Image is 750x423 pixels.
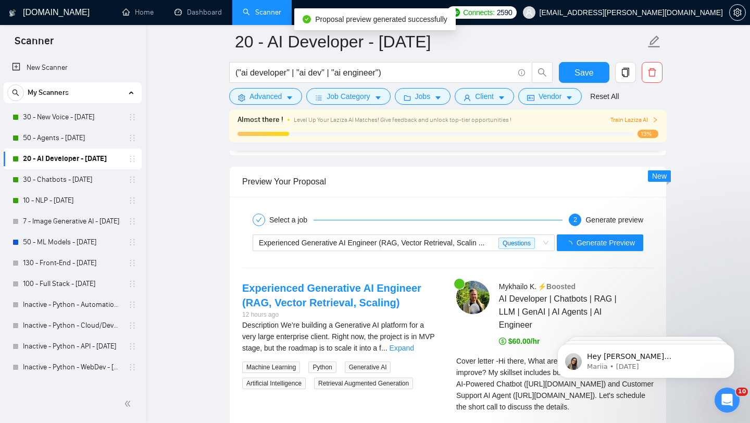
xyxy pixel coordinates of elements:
[647,35,661,48] span: edit
[566,94,573,102] span: caret-down
[294,116,511,123] span: Level Up Your Laziza AI Matches! Give feedback and unlock top-tier opportunities !
[616,68,635,77] span: copy
[498,238,535,249] span: Questions
[238,94,245,102] span: setting
[235,66,514,79] input: Search Freelance Jobs...
[128,342,136,351] span: holder
[526,9,533,16] span: user
[23,294,122,315] a: Inactive - Python - Automation - [DATE]
[542,322,750,395] iframe: Intercom notifications message
[4,57,142,78] li: New Scanner
[122,8,154,17] a: homeHome
[242,378,306,389] span: Artificial Intelligence
[306,88,390,105] button: barsJob Categorycaret-down
[242,319,440,354] div: Description We’re building a Generative AI platform for a very large enterprise client. Right now...
[381,344,387,352] span: ...
[256,217,262,223] span: check
[235,29,645,55] input: Scanner name...
[242,167,654,196] div: Preview Your Proposal
[303,15,311,23] span: check-circle
[497,7,512,18] span: 2590
[128,134,136,142] span: holder
[729,8,746,17] a: setting
[23,169,122,190] a: 30 - Chatbots - [DATE]
[242,310,440,320] div: 12 hours ago
[415,91,431,102] span: Jobs
[652,117,658,123] span: right
[642,68,662,77] span: delete
[610,115,658,125] button: Train Laziza AI
[574,66,593,79] span: Save
[455,88,514,105] button: userClientcaret-down
[23,211,122,232] a: 7 - Image Generative AI - [DATE]
[238,114,283,126] span: Almost there !
[23,378,122,399] a: 21 - Design - Healthcare - [DATE]
[499,338,506,345] span: dollar
[463,7,494,18] span: Connects:
[128,280,136,288] span: holder
[315,15,447,23] span: Proposal preview generated successfully
[532,68,552,77] span: search
[269,214,314,226] div: Select a job
[23,253,122,273] a: 130 - Front-End - [DATE]
[8,89,23,96] span: search
[527,94,534,102] span: idcard
[456,355,654,413] div: Remember that the client will see only the first two lines of your cover letter.
[585,214,643,226] div: Generate preview
[128,176,136,184] span: holder
[242,282,421,308] a: Experienced Generative AI Engineer (RAG, Vector Retrieval, Scaling)
[128,155,136,163] span: holder
[652,172,667,180] span: New
[23,128,122,148] a: 50 - Agents - [DATE]
[128,238,136,246] span: holder
[565,241,577,248] span: loading
[23,190,122,211] a: 10 - NLP - [DATE]
[128,301,136,309] span: holder
[327,91,370,102] span: Job Category
[23,107,122,128] a: 30 - New Voice - [DATE]
[174,8,222,17] a: dashboardDashboard
[23,357,122,378] a: Inactive - Python - WebDev - [DATE]
[559,62,609,83] button: Save
[499,292,623,331] span: AI Developer | Chatbots | RAG | LLM | GenAI | AI Agents | AI Engineer
[730,8,745,17] span: setting
[390,344,414,352] a: Expand
[128,259,136,267] span: holder
[249,91,282,102] span: Advanced
[242,321,434,352] span: Description We’re building a Generative AI platform for a very large enterprise client. Right now...
[12,57,133,78] a: New Scanner
[314,378,413,389] span: Retrieval Augmented Generation
[590,91,619,102] a: Reset All
[434,94,442,102] span: caret-down
[518,88,582,105] button: idcardVendorcaret-down
[9,5,16,21] img: logo
[615,62,636,83] button: copy
[124,399,134,409] span: double-left
[374,94,382,102] span: caret-down
[243,8,281,17] a: searchScanner
[23,273,122,294] a: 100 - Full Stack - [DATE]
[6,33,62,55] span: Scanner
[128,363,136,371] span: holder
[557,234,643,251] button: Generate Preview
[637,130,658,138] span: 13%
[577,237,635,248] span: Generate Preview
[259,239,484,247] span: Experienced Generative AI Engineer (RAG, Vector Retrieval, Scalin ...
[642,62,662,83] button: delete
[345,362,391,373] span: Generative AI
[23,336,122,357] a: Inactive - Python - API - [DATE]
[128,113,136,121] span: holder
[532,62,553,83] button: search
[128,321,136,330] span: holder
[404,94,411,102] span: folder
[736,388,748,396] span: 10
[498,94,505,102] span: caret-down
[315,94,322,102] span: bars
[23,232,122,253] a: 50 - ML Models - [DATE]
[286,94,293,102] span: caret-down
[539,91,561,102] span: Vendor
